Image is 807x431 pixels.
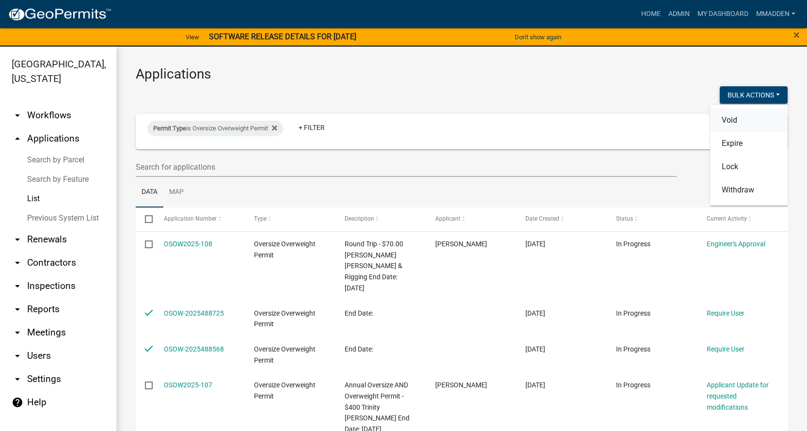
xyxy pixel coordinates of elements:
[164,240,212,248] a: OSOW2025-108
[616,381,650,389] span: In Progress
[345,309,373,317] span: End Date:
[707,240,765,248] a: Engineer's Approval
[707,345,744,353] a: Require User
[525,381,545,389] span: 10/06/2025
[793,28,800,42] span: ×
[12,234,23,245] i: arrow_drop_down
[426,208,516,231] datatable-header-cell: Applicant
[164,215,217,222] span: Application Number
[164,345,224,353] a: OSOW-2025488568
[245,208,335,231] datatable-header-cell: Type
[793,29,800,41] button: Close
[607,208,697,231] datatable-header-cell: Status
[12,257,23,269] i: arrow_drop_down
[710,109,788,132] button: Void
[164,309,224,317] a: OSOW-2025488725
[697,208,788,231] datatable-header-cell: Current Activity
[12,350,23,362] i: arrow_drop_down
[525,215,559,222] span: Date Created
[164,381,212,389] a: OSOW2025-107
[12,327,23,338] i: arrow_drop_down
[694,5,752,23] a: My Dashboard
[12,397,23,408] i: help
[12,303,23,315] i: arrow_drop_down
[136,208,154,231] datatable-header-cell: Select
[707,215,747,222] span: Current Activity
[12,133,23,144] i: arrow_drop_up
[12,373,23,385] i: arrow_drop_down
[665,5,694,23] a: Admin
[254,309,316,328] span: Oversize Overweight Permit
[254,215,267,222] span: Type
[345,345,373,353] span: End Date:
[707,309,744,317] a: Require User
[710,132,788,155] button: Expire
[335,208,426,231] datatable-header-cell: Description
[616,345,650,353] span: In Progress
[516,208,607,231] datatable-header-cell: Date Created
[707,381,769,411] a: Applicant Update for requested modifications
[254,240,316,259] span: Oversize Overweight Permit
[163,177,190,208] a: Map
[710,155,788,178] button: Lock
[291,119,332,136] a: + Filter
[147,121,283,136] div: is Oversize Overweight Permit
[525,309,545,317] span: 10/06/2025
[525,345,545,353] span: 10/06/2025
[345,215,374,222] span: Description
[12,280,23,292] i: arrow_drop_down
[182,29,203,45] a: View
[435,240,487,248] span: Jeannette Karlzen
[710,178,788,202] button: Withdraw
[637,5,665,23] a: Home
[136,157,677,177] input: Search for applications
[435,381,487,389] span: Adam Bliss
[12,110,23,121] i: arrow_drop_down
[345,240,403,292] span: Round Trip - $70.00 Barnhart Crane & Rigging End Date: 10/13/2025
[710,105,788,206] div: Bulk Actions
[136,177,163,208] a: Data
[153,125,186,132] span: Permit Type
[720,86,788,104] button: Bulk Actions
[154,208,245,231] datatable-header-cell: Application Number
[752,5,799,23] a: mmadden
[616,240,650,248] span: In Progress
[209,32,356,41] strong: SOFTWARE RELEASE DETAILS FOR [DATE]
[616,309,650,317] span: In Progress
[254,381,316,400] span: Oversize Overweight Permit
[435,215,460,222] span: Applicant
[511,29,565,45] button: Don't show again
[525,240,545,248] span: 10/06/2025
[254,345,316,364] span: Oversize Overweight Permit
[616,215,633,222] span: Status
[136,66,788,82] h3: Applications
